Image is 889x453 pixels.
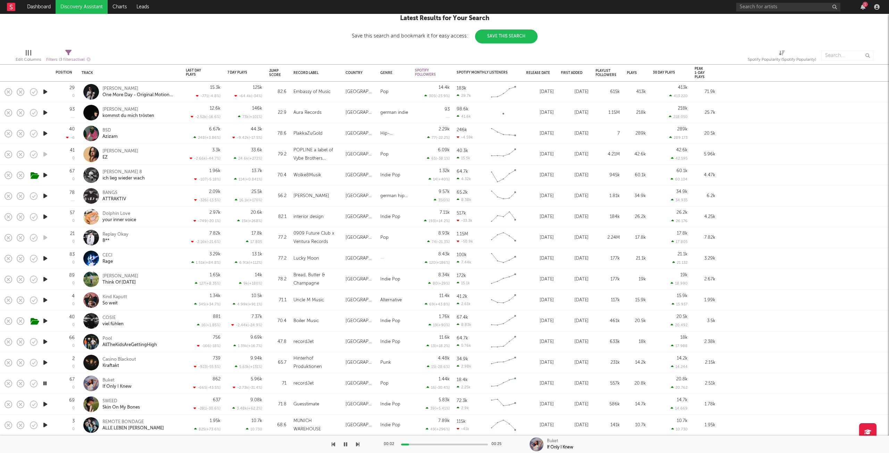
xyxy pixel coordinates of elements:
[102,196,126,202] div: ATTRAKTIV
[194,177,221,182] div: -107 ( -5.18 % )
[596,254,620,263] div: 177k
[457,260,471,265] div: 7.44k
[429,177,450,182] div: 14 ( +40 % )
[488,187,519,205] svg: Chart title
[669,135,688,140] div: 289.173
[346,150,373,159] div: [GEOGRAPHIC_DATA]
[346,171,373,179] div: [GEOGRAPHIC_DATA]
[457,253,467,257] div: 100k
[346,129,373,138] div: [GEOGRAPHIC_DATA]
[671,156,688,161] div: 42.595
[102,211,136,223] a: Dolphin Loveyour inner voice
[695,88,715,96] div: 71.9k
[209,127,221,132] div: 6.67k
[72,94,75,98] div: 0
[526,129,554,138] div: [DATE]
[596,69,616,77] div: Playlist Followers
[669,115,688,119] div: 218.050
[102,92,177,98] div: One More Day - Original Motion Picture Soundtrack "Momo"
[526,109,554,117] div: [DATE]
[102,148,138,154] div: [PERSON_NAME]
[695,275,715,284] div: 2.67k
[438,252,450,257] div: 8.43k
[66,135,75,140] div: -6
[102,398,140,404] div: SWEED
[235,260,262,265] div: 6.91k ( +112 % )
[457,114,471,119] div: 41.6k
[457,149,468,153] div: 40.3k
[82,71,175,75] div: Track
[428,281,450,286] div: 80 ( +29 % )
[380,234,389,242] div: Pop
[526,88,554,96] div: [DATE]
[561,71,585,75] div: First Added
[102,175,145,182] div: ich lieg wieder wach
[596,275,620,284] div: 177k
[676,210,688,215] div: 26.2k
[671,281,688,286] div: 18.990
[293,88,331,96] div: Embassy of Music
[102,384,132,390] div: If Only I Knew
[678,252,688,257] div: 21.1k
[695,192,715,200] div: 6.2k
[46,56,91,64] div: Filters
[352,33,538,39] div: Save this search and bookmark it for easy access:
[102,127,118,140] a: BSDAzizam
[102,273,138,279] div: [PERSON_NAME]
[102,294,127,307] a: Kind KaputtSo weit
[102,148,138,161] a: [PERSON_NAME]EZ
[269,234,286,242] div: 77.2
[102,363,136,369] div: Kraftakt
[269,88,286,96] div: 82.6
[238,115,262,119] div: 73k ( +101 % )
[59,58,85,62] span: ( 3 filters active)
[561,88,589,96] div: [DATE]
[102,232,128,244] a: Replay OkayB**
[457,218,472,223] div: -33.3k
[346,71,370,75] div: Country
[193,219,221,223] div: -749 ( -20.1 % )
[293,192,329,200] div: [PERSON_NAME]
[239,281,262,286] div: 9k ( +180 % )
[427,240,450,244] div: 74 ( -21.3 % )
[102,356,136,369] a: Casino BlackoutKraftakt
[346,254,373,263] div: [GEOGRAPHIC_DATA]
[102,211,136,217] div: Dolphin Love
[526,192,554,200] div: [DATE]
[440,210,450,215] div: 7.11k
[627,71,637,75] div: Plays
[676,190,688,194] div: 34.9k
[102,336,157,348] a: PoolAllTheKidsAreGettingHigh
[251,210,262,215] div: 20.6k
[695,234,715,242] div: 7.82k
[235,198,262,202] div: 16.1k ( +170 % )
[293,271,339,288] div: Bread, Butter & Champagne
[475,30,538,43] button: Save This Search
[293,71,335,75] div: Record Label
[102,315,124,327] a: COSIEviel fühlen
[102,259,113,265] div: Rage
[255,273,262,277] div: 14k
[488,146,519,163] svg: Chart title
[561,275,589,284] div: [DATE]
[269,275,286,284] div: 78.2
[695,150,715,159] div: 5.96k
[346,88,373,96] div: [GEOGRAPHIC_DATA]
[457,281,470,285] div: 15.1k
[16,47,41,67] div: Edit Columns
[561,150,589,159] div: [DATE]
[269,69,281,77] div: Jump Score
[863,2,868,7] div: 1
[627,129,646,138] div: 289k
[102,398,140,411] a: SWEEDSkin On My Bones
[102,321,124,327] div: viel fühlen
[526,234,554,242] div: [DATE]
[457,135,473,140] div: -4.59k
[427,156,450,161] div: 65 ( -38.1 % )
[102,425,164,431] div: ALLE LEBEN [PERSON_NAME]
[380,150,389,159] div: Pop
[748,47,816,67] div: Spotify Popularity (Spotify Popularity)
[457,198,471,202] div: 8.38k
[69,252,75,257] div: 83
[821,50,873,61] input: Search...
